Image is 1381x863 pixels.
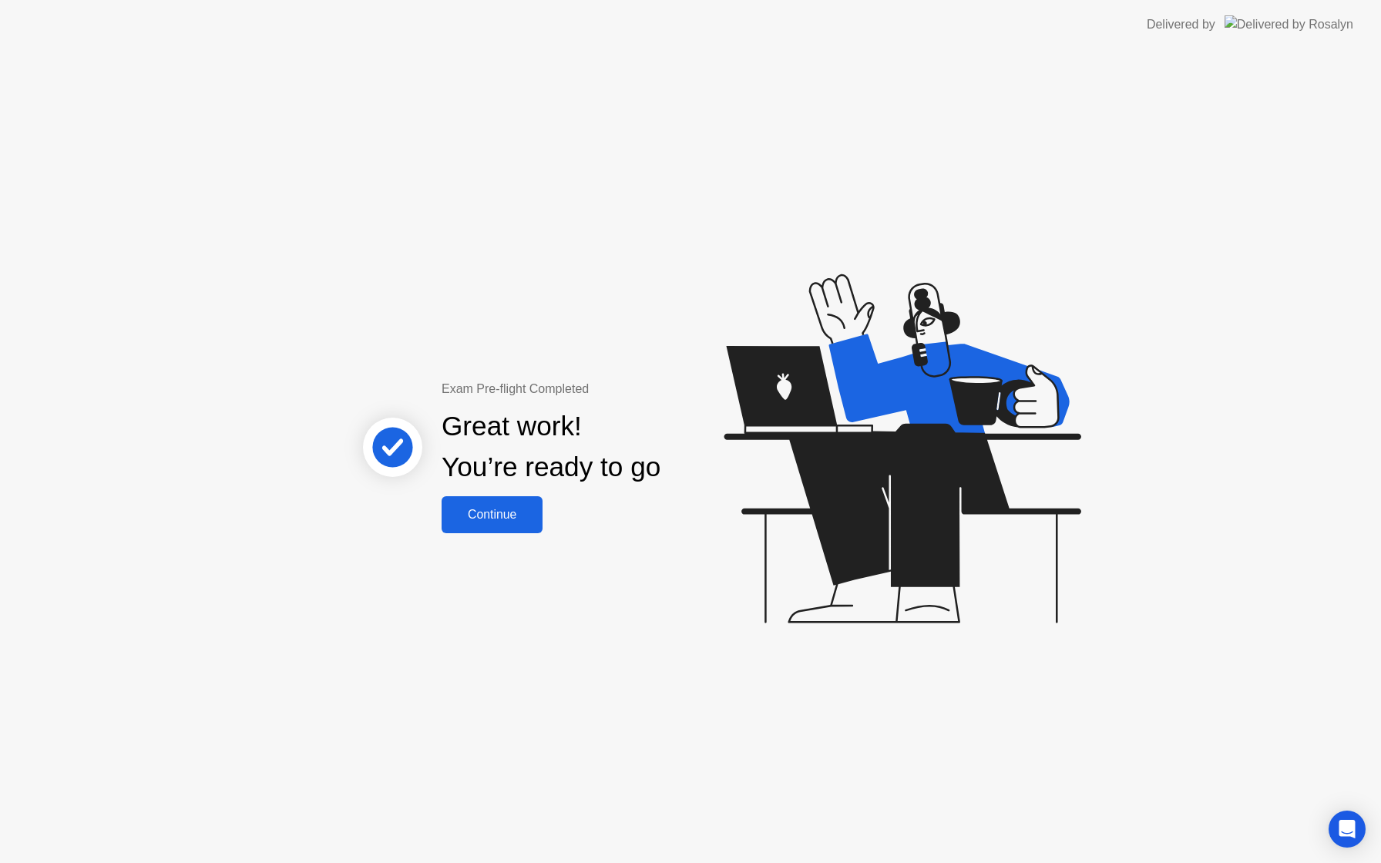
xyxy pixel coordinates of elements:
div: Great work! You’re ready to go [442,406,660,488]
div: Delivered by [1147,15,1215,34]
img: Delivered by Rosalyn [1225,15,1353,33]
button: Continue [442,496,543,533]
div: Open Intercom Messenger [1329,811,1366,848]
div: Continue [446,508,538,522]
div: Exam Pre-flight Completed [442,380,760,398]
